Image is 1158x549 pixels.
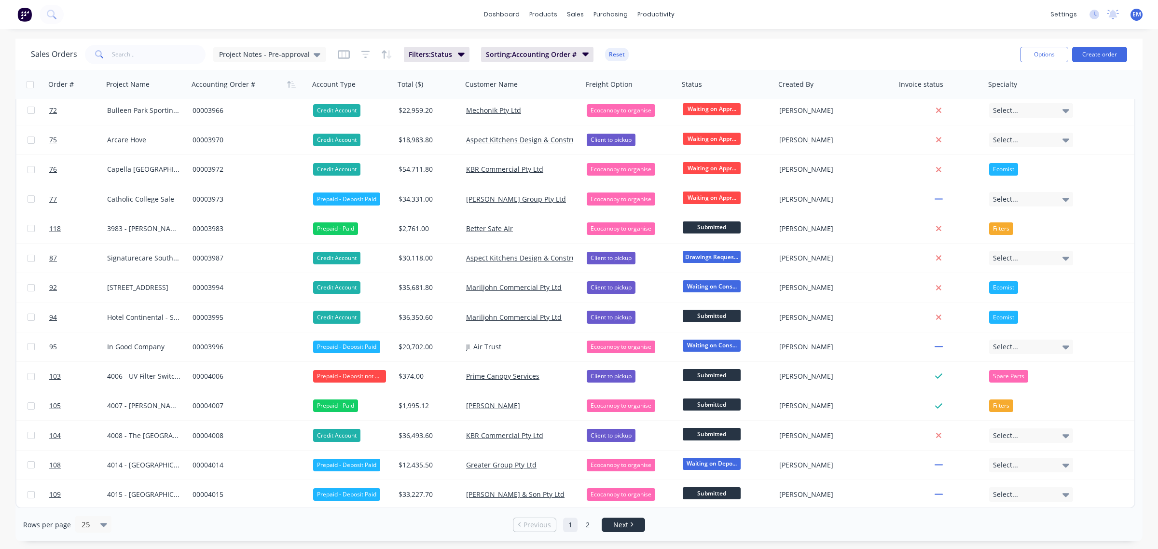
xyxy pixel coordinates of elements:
[605,48,629,61] button: Reset
[49,371,61,381] span: 103
[49,106,57,115] span: 72
[683,162,741,174] span: Waiting on Appr...
[683,310,741,322] span: Submitted
[107,253,181,263] div: Signaturecare South Bunbury
[399,165,455,174] div: $54,711.80
[313,252,360,264] div: Credit Account
[683,192,741,204] span: Waiting on Appr...
[48,80,74,89] div: Order #
[779,165,886,174] div: [PERSON_NAME]
[779,135,886,145] div: [PERSON_NAME]
[49,273,107,302] a: 92
[107,224,181,233] div: 3983 - [PERSON_NAME] Centre of Excellence Filters
[313,222,358,235] div: Prepaid - Paid
[589,7,633,22] div: purchasing
[399,431,455,440] div: $36,493.60
[49,224,61,233] span: 118
[586,80,633,89] div: Freight Option
[193,371,300,381] div: 00004006
[399,401,455,411] div: $1,995.12
[466,460,537,469] a: Greater Group Pty Ltd
[779,371,886,381] div: [PERSON_NAME]
[613,520,628,530] span: Next
[107,135,181,145] div: Arcare Hove
[466,224,513,233] a: Better Safe Air
[107,194,181,204] div: Catholic College Sale
[399,283,455,292] div: $35,681.80
[524,7,562,22] div: products
[193,135,300,145] div: 00003970
[31,50,77,59] h1: Sales Orders
[587,399,655,412] div: Ecocanopy to organise
[633,7,679,22] div: productivity
[779,460,886,470] div: [PERSON_NAME]
[466,431,543,440] a: KBR Commercial Pty Ltd
[399,371,455,381] div: $374.00
[49,283,57,292] span: 92
[524,520,551,530] span: Previous
[683,458,741,470] span: Waiting on Depo...
[779,313,886,322] div: [PERSON_NAME]
[193,431,300,440] div: 00004008
[466,490,565,499] a: [PERSON_NAME] & Son Pty Ltd
[683,398,741,411] span: Submitted
[683,221,741,233] span: Submitted
[989,163,1018,176] div: Ecomist
[398,80,423,89] div: Total ($)
[193,283,300,292] div: 00003994
[399,313,455,322] div: $36,350.60
[587,163,655,176] div: Ecocanopy to organise
[988,80,1017,89] div: Specialty
[404,47,469,62] button: Filters:Status
[563,518,578,532] a: Page 1 is your current page
[313,370,386,383] div: Prepaid - Deposit not Paid
[1020,47,1068,62] button: Options
[587,192,655,205] div: Ecocanopy to organise
[49,401,61,411] span: 105
[193,253,300,263] div: 00003987
[107,460,181,470] div: 4014 - [GEOGRAPHIC_DATA] [MEDICAL_DATA]
[779,283,886,292] div: [PERSON_NAME]
[409,50,452,59] span: Filters: Status
[513,520,556,530] a: Previous page
[587,252,635,264] div: Client to pickup
[602,520,645,530] a: Next page
[1132,10,1141,19] span: EM
[49,194,57,204] span: 77
[465,80,518,89] div: Customer Name
[192,80,255,89] div: Accounting Order #
[313,341,380,353] div: Prepaid - Deposit Paid
[779,490,886,499] div: [PERSON_NAME]
[49,490,61,499] span: 109
[683,428,741,440] span: Submitted
[399,460,455,470] div: $12,435.50
[107,371,181,381] div: 4006 - UV Filter Switch - Prime
[49,253,57,263] span: 87
[49,342,57,352] span: 95
[193,224,300,233] div: 00003983
[778,80,813,89] div: Created By
[989,222,1013,235] div: Filters
[399,106,455,115] div: $22,959.20
[399,490,455,499] div: $33,227.70
[466,135,619,144] a: Aspect Kitchens Design & Constructions Pty Ltd
[779,106,886,115] div: [PERSON_NAME]
[313,134,360,146] div: Credit Account
[466,165,543,174] a: KBR Commercial Pty Ltd
[49,451,107,480] a: 108
[399,342,455,352] div: $20,702.00
[683,103,741,115] span: Waiting on Appr...
[779,224,886,233] div: [PERSON_NAME]
[313,488,380,501] div: Prepaid - Deposit Paid
[49,480,107,509] a: 109
[993,135,1018,145] span: Select...
[49,332,107,361] a: 95
[193,106,300,115] div: 00003966
[49,460,61,470] span: 108
[587,429,635,441] div: Client to pickup
[23,520,71,530] span: Rows per page
[993,253,1018,263] span: Select...
[313,281,360,294] div: Credit Account
[313,311,360,323] div: Credit Account
[107,401,181,411] div: 4007 - [PERSON_NAME] filters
